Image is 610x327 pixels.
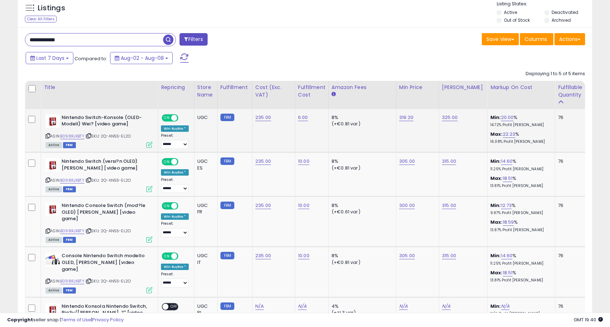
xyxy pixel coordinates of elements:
div: % [490,131,549,144]
div: (+€0.81 var) [332,121,391,127]
button: Last 7 Days [26,52,73,64]
a: 14.60 [501,158,513,165]
div: UGC IT [197,253,212,265]
b: Max: [490,131,503,137]
div: 8% [332,253,391,259]
div: UGC FR [197,202,212,215]
a: B098RJXBTY [60,228,84,234]
a: 305.00 [399,252,415,259]
div: Title [44,84,155,91]
small: FBM [220,157,234,165]
a: 18.59 [503,219,514,226]
b: Nintendo Switch (versi?n OLED) [PERSON_NAME] [video game] [62,158,148,173]
a: 18.51 [503,175,513,182]
a: 6.00 [298,114,308,121]
button: Columns [520,33,553,45]
b: Max: [490,219,503,225]
span: All listings currently available for purchase on Amazon [46,142,62,148]
div: UGC [197,114,212,121]
div: 8% [332,114,391,121]
a: 235.00 [255,114,271,121]
label: Archived [552,17,571,23]
b: Nintendo Konsola Nintendo Switch, Bia?y/[PERSON_NAME], 7" [video game] [62,303,148,325]
div: (+€0.81 var) [332,259,391,266]
span: | SKU: 2Q-AN55-EL2O [85,133,131,139]
th: The percentage added to the cost of goods (COGS) that forms the calculator for Min & Max prices. [488,81,555,109]
div: ASIN: [46,253,152,292]
small: FBM [220,302,234,310]
a: 10.00 [298,252,309,259]
h5: Listings [38,3,65,13]
a: Terms of Use [61,316,91,323]
button: Save View [482,33,519,45]
a: 235.00 [255,252,271,259]
div: ASIN: [46,158,152,191]
div: Cost (Exc. VAT) [255,84,292,99]
span: Columns [525,36,547,43]
div: % [490,253,549,266]
span: FBM [63,287,76,294]
small: FBM [220,252,234,259]
a: 315.00 [442,158,456,165]
div: % [490,158,549,171]
div: Win BuyBox * [161,125,189,132]
span: ON [162,115,171,121]
b: Min: [490,158,501,165]
p: Listing States: [497,1,592,7]
b: Nintendo Switch-Konsole (OLED-Modell) Wei? [video game] [62,114,148,129]
small: FBM [220,114,234,121]
div: ASIN: [46,202,152,242]
div: ASIN: [46,114,152,147]
div: (+€0.61 var) [332,209,391,215]
span: OFF [177,253,189,259]
img: 41R5jLui7GL._SL40_.jpg [46,303,60,317]
span: Aug-02 - Aug-08 [121,54,164,62]
div: Amazon Fees [332,84,393,91]
div: [PERSON_NAME] [442,84,484,91]
span: OFF [168,303,180,310]
div: % [490,202,549,216]
b: Min: [490,114,501,121]
b: Console Nintendo Switch modello OLED, [PERSON_NAME] [video game] [62,253,148,274]
span: All listings currently available for purchase on Amazon [46,237,62,243]
label: Deactivated [552,9,578,15]
div: 4% [332,303,391,310]
span: OFF [177,159,189,165]
div: Win BuyBox * [161,264,189,270]
b: Min: [490,202,501,209]
button: Filters [179,33,207,46]
span: ON [162,159,171,165]
label: Active [504,9,517,15]
div: Win BuyBox * [161,169,189,176]
div: Preset: [161,221,189,237]
p: 9.97% Profit [PERSON_NAME] [490,211,549,216]
div: UGC PL [197,303,212,316]
small: Amazon Fees. [332,91,336,98]
b: Max: [490,269,503,276]
div: seller snap | | [7,317,124,323]
b: Max: [490,175,503,182]
div: Fulfillment [220,84,249,91]
a: N/A [255,303,264,310]
span: All listings currently available for purchase on Amazon [46,186,62,192]
p: 11.25% Profit [PERSON_NAME] [490,167,549,172]
button: Actions [554,33,585,45]
div: % [490,219,549,232]
a: Privacy Policy [92,316,124,323]
a: 22.23 [503,131,516,138]
span: | SKU: 2Q-AN55-EL2O [85,278,131,284]
a: N/A [501,303,510,310]
a: 319.20 [399,114,413,121]
span: OFF [177,115,189,121]
b: Nintendo Console Switch (mod?le OLED) [PERSON_NAME] [video game] [62,202,148,224]
a: 14.60 [501,252,513,259]
a: N/A [442,303,450,310]
span: ON [162,203,171,209]
span: ON [162,253,171,259]
a: 10.00 [298,202,309,209]
div: Preset: [161,177,189,193]
span: All listings currently available for purchase on Amazon [46,287,62,294]
a: 300.00 [399,202,415,209]
p: 14.72% Profit [PERSON_NAME] [490,123,549,128]
div: Min Price [399,84,436,91]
